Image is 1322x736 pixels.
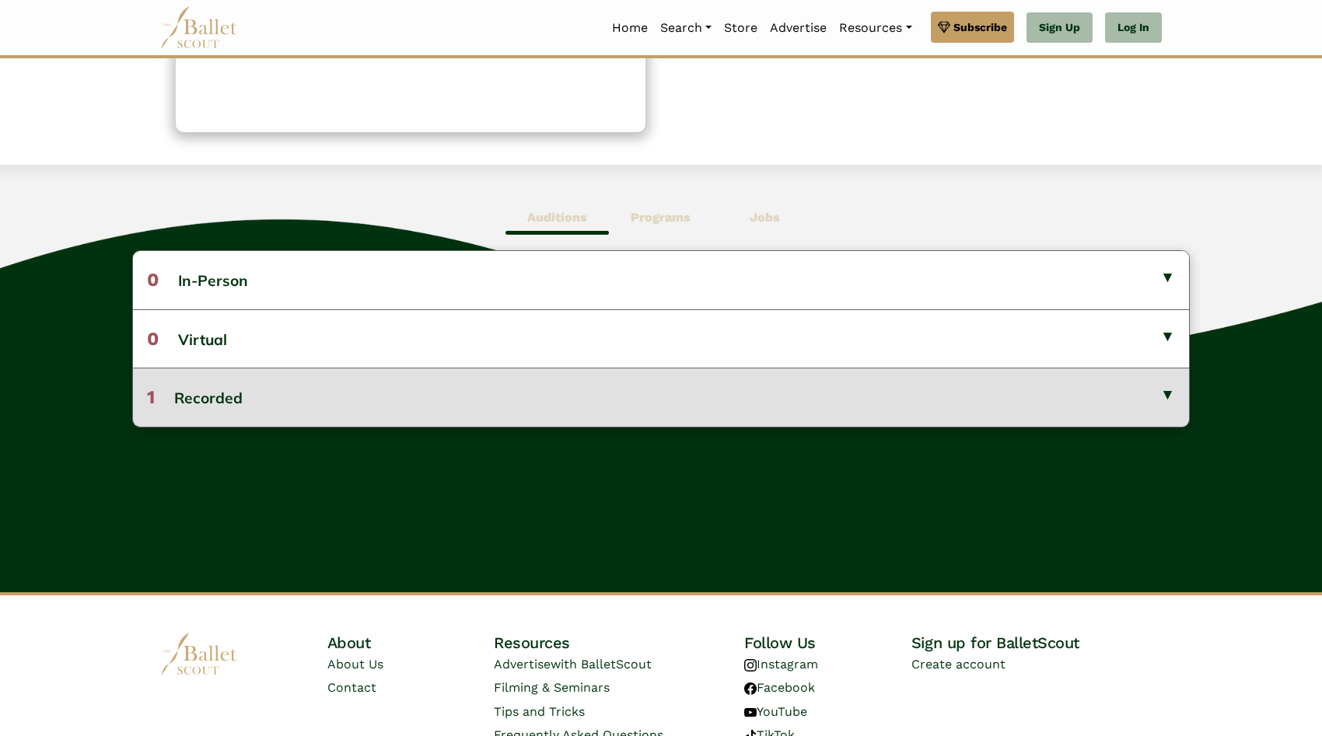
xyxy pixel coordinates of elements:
[953,19,1007,36] span: Subscribe
[718,12,764,44] a: Store
[147,386,155,408] span: 1
[327,657,383,671] a: About Us
[147,328,159,350] span: 0
[527,210,587,225] b: Auditions
[494,680,610,695] a: Filming & Seminars
[327,680,376,695] a: Contact
[744,682,757,695] img: facebook logo
[606,12,654,44] a: Home
[911,633,1162,653] h4: Sign up for BalletScout
[631,210,691,225] b: Programs
[654,12,718,44] a: Search
[931,12,1014,43] a: Subscribe
[744,706,757,719] img: youtube logo
[160,633,238,675] img: logo
[1105,12,1162,44] a: Log In
[327,633,495,653] h4: About
[494,633,744,653] h4: Resources
[133,251,1189,309] button: 0In-Person
[938,19,950,36] img: gem.svg
[744,633,911,653] h4: Follow Us
[744,659,757,671] img: instagram logo
[494,704,585,719] a: Tips and Tricks
[494,657,652,671] a: Advertisewith BalletScout
[750,210,780,225] b: Jobs
[744,680,815,695] a: Facebook
[1026,12,1093,44] a: Sign Up
[764,12,833,44] a: Advertise
[147,269,159,291] span: 0
[911,657,1005,671] a: Create account
[551,657,652,671] span: with BalletScout
[133,309,1189,368] button: 0Virtual
[744,704,807,719] a: YouTube
[133,368,1189,426] button: 1Recorded
[744,657,818,671] a: Instagram
[833,12,918,44] a: Resources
